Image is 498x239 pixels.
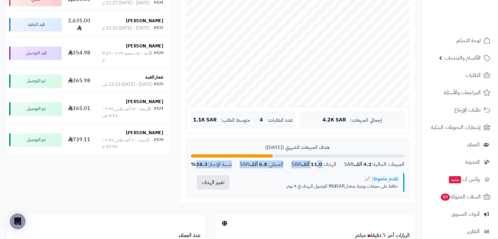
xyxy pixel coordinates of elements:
span: الأقسام والمنتجات [445,53,481,63]
span: لوحة التحكم [456,36,481,45]
p: حافظ على مبيعات يومية بمعدل SAR للوصول للهدف في 9 يوم. [240,183,398,190]
div: #132 [154,25,163,31]
td: 739.11 [64,124,95,155]
div: المتبقي: SAR [240,161,283,168]
div: #125 [154,81,163,88]
div: تم التوصيل [9,133,62,146]
div: تم التوصيل [9,102,62,115]
div: نسبة الإنجاز: [191,161,232,168]
div: قيد التوصيل [9,46,62,60]
td: 365.01 [64,93,95,124]
strong: [PERSON_NAME] [126,43,163,49]
a: السلات المتروكة59 [425,189,494,205]
span: طلبات الإرجاع [454,105,481,115]
span: عدد الطلبات: [267,118,293,123]
a: المراجعات والأسئلة [425,85,494,101]
strong: [PERSON_NAME] [126,17,163,24]
span: 4.2K SAR [323,117,346,123]
span: التقارير [467,227,480,236]
div: تقدم ملحوظ! 📈 [240,175,398,182]
span: إشعارات التحويلات البنكية [431,123,481,132]
a: العملاء [425,137,494,153]
td: 354.98 [64,38,95,68]
td: 365.98 [64,69,95,93]
span: جديد [449,176,461,183]
span: المدونة [465,157,480,167]
span: 4 [260,117,263,123]
span: متوسط الطلب: [221,118,250,123]
span: المراجعات والأسئلة [444,88,481,97]
span: | [254,118,256,122]
strong: 753 [328,183,336,190]
strong: 11.0 ألف [301,160,322,168]
span: العملاء [467,140,480,149]
a: الطلبات [425,67,494,83]
div: [DATE] - [DATE] 12:53 ص [102,81,152,88]
span: وآتس آب [448,175,480,184]
div: #120 [154,137,163,150]
span: 59 [441,193,450,201]
div: تم التوصيل [9,74,62,87]
span: الطلبات [466,71,481,80]
span: السلات المتروكة [440,192,481,201]
img: logo-2.png [453,17,492,30]
button: تغيير الهدف [197,175,230,190]
a: أدوات التسويق [425,206,494,222]
strong: 38.3% [191,160,208,168]
a: وآتس آبجديد [425,172,494,187]
strong: 4.2 ألف [354,160,372,168]
span: إجمالي المبيعات: [350,118,382,123]
div: #128 [154,50,163,63]
div: الهدف: SAR [291,161,336,168]
strong: 6.8 ألف [249,160,267,168]
span: أدوات التسويق [451,210,480,219]
td: 2,635.00 [64,12,95,37]
div: السبت - ٩ أغسطس ٢٠٢٥ - 12:02 م [102,137,154,150]
strong: عمار العيد [145,74,163,81]
strong: [PERSON_NAME] [126,98,163,105]
a: المدونة [425,154,494,170]
div: الأربعاء - ١٣ أغسطس ٢٠٢٥ - 4:51 ص [102,106,154,119]
div: المبيعات الحالية: SAR [344,161,404,168]
a: لوحة التحكم [425,33,494,48]
div: Open Intercom Messenger [10,213,26,229]
div: #121 [154,106,163,119]
span: 1.1K SAR [193,117,217,123]
div: الأحد - ١٤ سبتمبر ٢٠٢٥ - 9:27 م [102,50,154,63]
a: إشعارات التحويلات البنكية [425,119,494,135]
div: [DATE] - [DATE] 11:10 م [102,25,149,31]
a: طلبات الإرجاع [425,102,494,118]
strong: [PERSON_NAME] [126,129,163,136]
div: هدف المبيعات الشهري ([DATE]) [191,144,404,151]
div: قيد التنفيذ [9,18,62,31]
